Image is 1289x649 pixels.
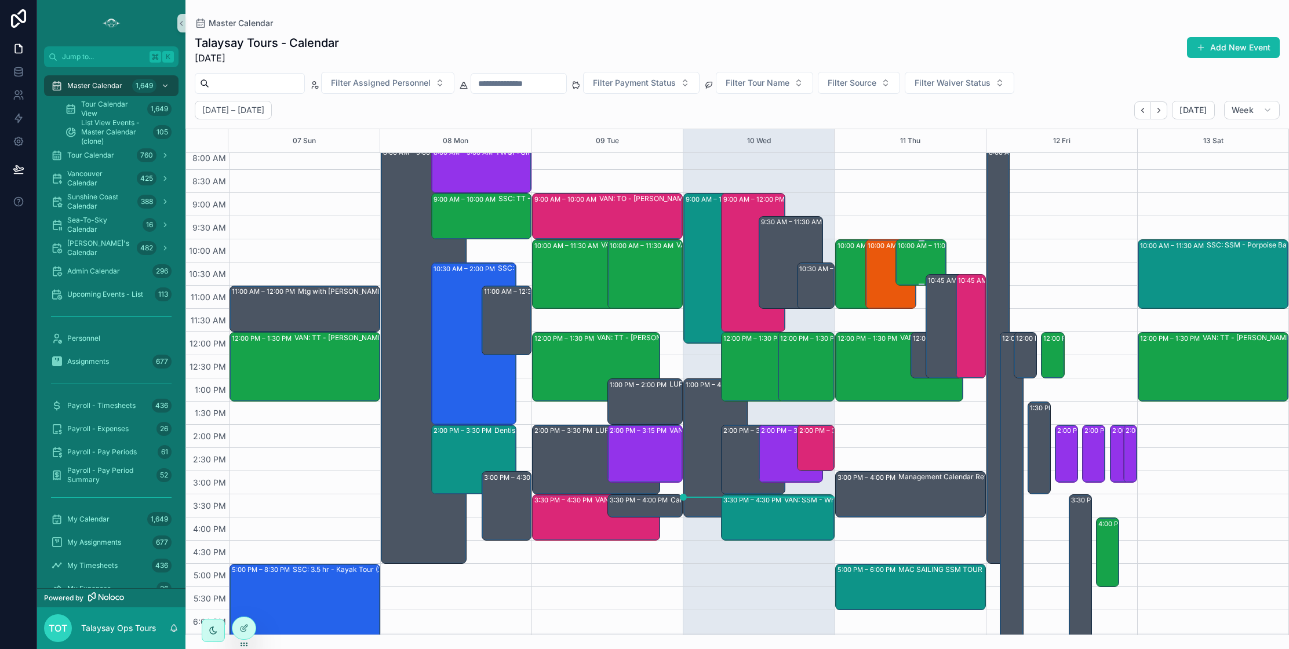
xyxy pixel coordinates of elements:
div: 3:00 PM – 4:30 PM [484,472,545,483]
div: 677 [152,355,172,369]
span: 4:30 PM [190,547,229,557]
span: [DATE] [195,51,339,65]
span: 3:30 PM [190,501,229,511]
span: My Calendar [67,515,110,524]
span: Filter Tour Name [726,77,789,89]
span: Payroll - Pay Period Summary [67,466,152,484]
button: Add New Event [1187,37,1280,58]
div: 09 Tue [596,129,619,152]
a: Personnel [44,328,179,349]
span: Admin Calendar [67,267,120,276]
div: 482 [137,241,156,255]
div: 2:00 PM – 3:15 PM [1083,425,1105,482]
div: 10:00 AM – 11:00 AM [898,240,964,251]
div: SSC: TT - Early Bird Sunshine Coast (2) [PERSON_NAME], TW:PTUT-JNIC [498,194,595,203]
div: 105 [153,125,172,139]
div: 5:00 PM – 6:00 PM [838,564,898,575]
span: [PERSON_NAME]'s Calendar [67,239,132,257]
span: 9:30 AM [190,223,229,232]
div: scrollable content [37,67,185,588]
div: 12:00 PM – 1:00 PM [1014,333,1036,378]
span: Filter Source [828,77,876,89]
div: 8:00 AM – 5:00 PM [989,147,1050,158]
a: List View Events - Master Calendar (clone)105 [58,122,179,143]
div: 296 [152,264,172,278]
div: 3:00 PM – 4:30 PM [482,472,531,540]
div: 11:00 AM – 12:30 PM [484,286,550,297]
span: 2:30 PM [190,454,229,464]
div: 8:00 AM – 5:00 PMOFF WORK [381,147,465,563]
div: 3:00 PM – 4:00 PM [838,472,898,483]
div: 436 [152,559,172,573]
a: Assignments677 [44,351,179,372]
button: 10 Wed [747,129,771,152]
div: 2:00 PM – 3:15 PM [1110,425,1133,482]
div: 12:00 PM – 1:00 PM [1043,333,1106,344]
div: 436 [152,399,172,413]
div: 12:00 PM – 1:00 PM [1042,333,1064,378]
div: 10:45 AM – 1:00 PM [956,275,985,378]
div: 9:00 AM – 12:15 PM [686,194,749,205]
div: 10:00 AM – 11:00 AM [896,240,946,285]
button: Week [1224,101,1280,119]
div: 8:00 AM – 5:00 PM [383,147,445,158]
div: Management Calendar Review [898,472,1000,482]
div: SSC: 3.5 hr - Kayak Tour (2) [PERSON_NAME], TW:GPCX-NKAR [293,565,440,574]
a: Master Calendar1,649 [44,75,179,96]
div: 1:30 PM – 3:30 PM [1030,402,1090,414]
div: 10:00 AM – 11:30 AM [610,240,676,251]
span: Payroll - Timesheets [67,401,136,410]
div: 1:30 PM – 3:30 PM [1028,402,1050,494]
a: My Expenses26 [44,578,179,599]
button: 08 Mon [443,129,468,152]
span: 8:00 AM [190,153,229,163]
button: Back [1134,101,1151,119]
span: List View Events - Master Calendar (clone) [81,118,148,146]
div: Mtg with [PERSON_NAME] and [PERSON_NAME] [298,287,445,296]
div: 10:30 AM – 2:00 PMSSC: 3.5 hr - Kayak Tour (2) [PERSON_NAME], TW:PTUT-JNIC [432,263,516,424]
div: 12:00 PM – 1:00 PMRaven’s Cry film testing [911,333,985,378]
div: 2:00 PM – 3:15 PM [1057,425,1117,436]
span: 5:30 PM [191,593,229,603]
span: Payroll - Pay Periods [67,447,137,457]
button: 11 Thu [900,129,920,152]
a: Tour Calendar View1,649 [58,99,179,119]
div: 3:00 PM – 4:00 PMManagement Calendar Review [836,472,985,517]
span: Filter Payment Status [593,77,676,89]
div: 12 Fri [1053,129,1070,152]
span: [DATE] [1179,105,1207,115]
div: 3:30 PM – 9:30 PM [1071,494,1132,506]
div: 10:00 AM – 11:30 AM [836,240,886,308]
div: 26 [156,422,172,436]
span: K [163,52,173,61]
button: Select Button [583,72,700,94]
div: 10:00 AM – 11:30 AM [838,240,904,251]
div: 2:00 PM – 3:30 PMLUP Follow-up [533,425,660,494]
a: Upcoming Events - List113 [44,284,179,305]
div: 12:00 PM – 1:30 PM [838,333,900,344]
div: 26 [156,582,172,596]
div: 3:30 PM – 4:30 PM [723,494,784,506]
button: [DATE] [1172,101,1214,119]
span: 12:00 PM [187,338,229,348]
div: 2:00 PM – 3:15 PM [1084,425,1144,436]
div: 10:00 AM – 11:30 AM [866,240,916,308]
div: 2:00 PM – 3:30 PM [434,425,494,436]
div: SSC: 3.5 hr - Kayak Tour (2) [PERSON_NAME], TW:PTUT-JNIC [498,264,580,273]
div: 2:00 PM – 3:15 PM [610,425,669,436]
span: 1:30 PM [192,408,229,418]
div: 10:00 AM – 11:30 AMSSC: SSM - Porpoise Bay (15) [PERSON_NAME] | Coast Hospice, TW:VCBB-MPVK [1138,240,1288,308]
span: Personnel [67,334,100,343]
span: Sea-To-Sky Calendar [67,216,138,234]
span: 4:00 PM [190,524,229,534]
div: 11:00 AM – 12:00 PM [232,286,298,297]
div: 2:00 PM – 3:15 PM [1112,425,1172,436]
div: VAN:TT - [PERSON_NAME] (12) [PERSON_NAME], TW:VCKC-QXNR [900,333,1025,342]
div: 12:00 PM – 1:30 PMVAN: TT - [PERSON_NAME] (2) [PERSON_NAME], TW:UXTF-VDRH [1138,333,1288,401]
div: 12:00 PM – 1:00 PM [913,333,975,344]
div: 13 Sat [1203,129,1224,152]
span: Filter Waiver Status [915,77,991,89]
span: 11:30 AM [188,315,229,325]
